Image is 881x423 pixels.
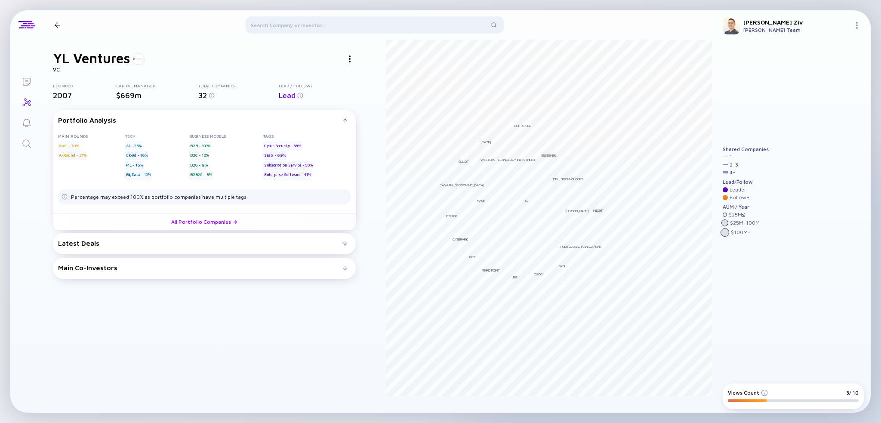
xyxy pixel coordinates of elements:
[730,170,736,176] div: 4 +
[10,133,43,153] a: Search
[125,170,152,179] div: BigData - 12%
[742,212,745,218] div: ≤
[723,17,740,34] img: Omer Profile Picture
[743,27,850,33] div: [PERSON_NAME] Team
[730,187,746,193] div: Leader
[730,154,732,160] div: 1
[560,244,602,249] div: Tiger Global Management
[349,56,351,62] img: Investor Actions
[534,272,542,276] div: Cisco
[524,198,528,203] div: YL
[723,146,769,152] div: Shared Companies
[125,133,189,139] div: Tech
[58,264,343,272] div: Main Co-Investors
[263,170,312,179] div: Enterprise Software - 41%
[729,212,745,218] div: $ 25M
[53,50,130,66] h1: YL Ventures
[189,161,208,169] div: B2G - 9%
[730,220,760,226] div: $ 25M - 100M
[125,151,149,160] div: Cloud - 16%
[482,268,500,272] div: Third Point
[730,162,738,168] div: 2 - 3
[58,151,87,160] div: A-Round - 21%
[459,159,469,164] div: Glilot
[189,141,211,150] div: B2B - 100%
[512,275,518,279] div: Jibe
[189,133,263,139] div: Business Models
[116,83,199,88] div: Capital Managed
[730,195,752,201] div: Follower
[116,91,199,100] div: $669m
[71,194,248,200] div: Percentage may exceed 100% as portfolio companies have multiple tags.
[10,71,43,91] a: Lists
[481,157,536,162] div: Western Technology Investment
[453,237,468,241] div: CyberArk
[263,151,287,160] div: SaaS - 69%
[10,112,43,133] a: Reminders
[469,255,477,259] div: Intel
[189,170,213,179] div: B2B2C - 3%
[514,124,531,128] div: Lightspeed
[279,91,296,100] span: Lead
[53,213,356,230] a: All Portfolio Companies
[743,19,850,26] div: [PERSON_NAME] Ziv
[565,209,589,213] div: [PERSON_NAME]
[846,389,859,396] div: 3/ 10
[728,389,768,396] div: Views Count
[53,66,356,73] div: VC
[209,93,215,99] img: Info for Total Companies
[731,229,751,235] div: $ 100M +
[58,141,80,150] div: Seed - 79%
[198,83,279,88] div: Total Companies
[440,183,484,187] div: Canaan [GEOGRAPHIC_DATA]
[53,83,116,88] div: Founded
[10,91,43,112] a: Investor Map
[263,161,314,169] div: Subscription Service - 50%
[62,194,68,200] img: Tags Dislacimer info icon
[853,22,860,29] img: Menu
[263,141,302,150] div: Cyber Security - 88%
[553,177,583,181] div: Dell Technologies
[559,264,565,268] div: SYN
[189,151,209,160] div: B2C - 12%
[593,208,604,213] div: Insight
[477,198,485,203] div: Maor
[723,204,769,210] div: AUM / Year
[125,161,144,169] div: ML - 16%
[53,91,116,100] div: 2007
[198,91,207,100] span: 32
[58,116,343,124] div: Portfolio Analysis
[263,133,351,139] div: Tags
[58,239,343,247] div: Latest Deals
[446,214,457,218] div: Emerge
[125,141,142,150] div: AI - 25%
[481,140,491,144] div: [DATE]
[723,179,769,185] div: Lead/Follow
[542,153,556,157] div: Bessemer
[297,93,303,99] img: Info for Lead / Follow?
[279,83,356,88] div: Lead / Follow?
[58,133,125,139] div: Main rounds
